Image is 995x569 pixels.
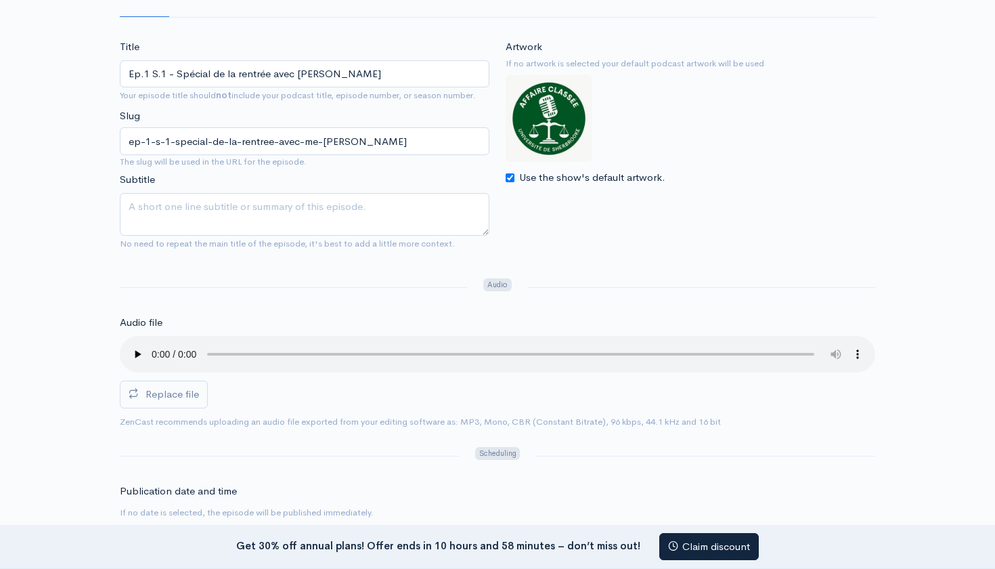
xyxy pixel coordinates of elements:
small: No need to repeat the main title of the episode, it's best to add a little more context. [120,238,455,249]
span: Replace file [146,387,199,400]
label: Artwork [506,39,542,55]
label: Subtitle [120,172,155,188]
a: Claim discount [659,533,759,561]
label: Slug [120,108,140,124]
strong: Get 30% off annual plans! Offer ends in 10 hours and 58 minutes – don’t miss out! [236,539,640,551]
small: The slug will be used in the URL for the episode. [120,155,489,169]
label: Publication date and time [120,484,237,499]
small: If no date is selected, the episode will be published immediately. [120,507,374,518]
input: title-of-episode [120,127,489,155]
label: Title [120,39,139,55]
small: If no artwork is selected your default podcast artwork will be used [506,57,875,70]
small: ZenCast recommends uploading an audio file exported from your editing software as: MP3, Mono, CBR... [120,416,721,427]
label: Use the show's default artwork. [519,170,665,186]
label: Audio file [120,315,162,331]
input: What is the episode's title? [120,60,489,88]
small: Your episode title should include your podcast title, episode number, or season number. [120,89,476,101]
strong: not [216,89,231,101]
span: Scheduling [475,447,520,460]
span: Audio [483,278,511,291]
